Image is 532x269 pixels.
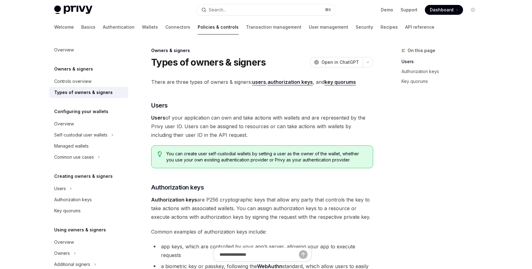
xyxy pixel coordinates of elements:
[49,237,128,248] a: Overview
[49,183,128,194] button: Users
[54,6,92,14] img: light logo
[54,46,74,54] div: Overview
[405,20,434,35] a: API reference
[151,242,373,259] li: app keys, which are controlled by your app’s server, allowing your app to execute requests
[54,20,74,35] a: Welcome
[468,5,478,15] button: Toggle dark mode
[220,248,299,261] input: Ask a question...
[54,65,93,73] h5: Owners & signers
[54,261,90,268] div: Additional signers
[54,207,81,214] div: Key quorums
[151,101,168,110] span: Users
[49,205,128,216] a: Key quorums
[54,196,92,203] div: Authorization keys
[430,7,453,13] span: Dashboard
[151,47,373,54] div: Owners & signers
[151,113,373,139] span: of your application can own and take actions with wallets and are represented by the Privy user I...
[54,131,107,139] div: Self-custodial user wallets
[401,57,483,67] a: Users
[54,238,74,246] div: Overview
[54,142,89,150] div: Managed wallets
[151,197,197,203] strong: Authorization keys
[381,20,398,35] a: Recipes
[198,20,239,35] a: Policies & controls
[324,79,356,85] a: key quorums
[151,195,373,221] span: are P256 cryptographic keys that allow any party that controls the key to take actions with assoc...
[151,57,266,68] h1: Types of owners & signers
[408,47,435,54] span: On this page
[252,79,266,85] a: users
[158,151,162,157] svg: Tip
[54,89,113,96] div: Types of owners & signers
[268,79,313,85] a: authorization keys
[401,76,483,86] a: Key quorums
[246,20,301,35] a: Transaction management
[309,20,348,35] a: User management
[54,108,108,115] h5: Configuring your wallets
[54,250,70,257] div: Owners
[49,152,128,163] button: Common use cases
[49,141,128,152] a: Managed wallets
[49,129,128,141] button: Self-custodial user wallets
[54,173,113,180] h5: Creating owners & signers
[151,183,204,192] span: Authorization keys
[197,4,335,15] button: Search...⌘K
[54,226,106,234] h5: Using owners & signers
[49,118,128,129] a: Overview
[54,120,74,128] div: Overview
[151,227,373,236] span: Common examples of authorization keys include:
[151,78,373,86] span: There are three types of owners & signers: , , and
[310,57,363,67] button: Open in ChatGPT
[54,153,94,161] div: Common use cases
[165,20,190,35] a: Connectors
[321,59,359,65] span: Open in ChatGPT
[49,44,128,55] a: Overview
[54,185,66,192] div: Users
[81,20,95,35] a: Basics
[142,20,158,35] a: Wallets
[54,78,91,85] div: Controls overview
[401,67,483,76] a: Authorization keys
[325,7,331,12] span: ⌘ K
[166,151,367,163] span: You can create user self-custodial wallets by setting a user as the owner of the wallet, whether ...
[356,20,373,35] a: Security
[103,20,135,35] a: Authentication
[381,7,393,13] a: Demo
[49,76,128,87] a: Controls overview
[425,5,463,15] a: Dashboard
[401,7,417,13] a: Support
[209,6,226,14] div: Search...
[49,87,128,98] a: Types of owners & signers
[151,115,165,121] strong: Users
[49,248,128,259] button: Owners
[49,194,128,205] a: Authorization keys
[299,250,308,259] button: Send message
